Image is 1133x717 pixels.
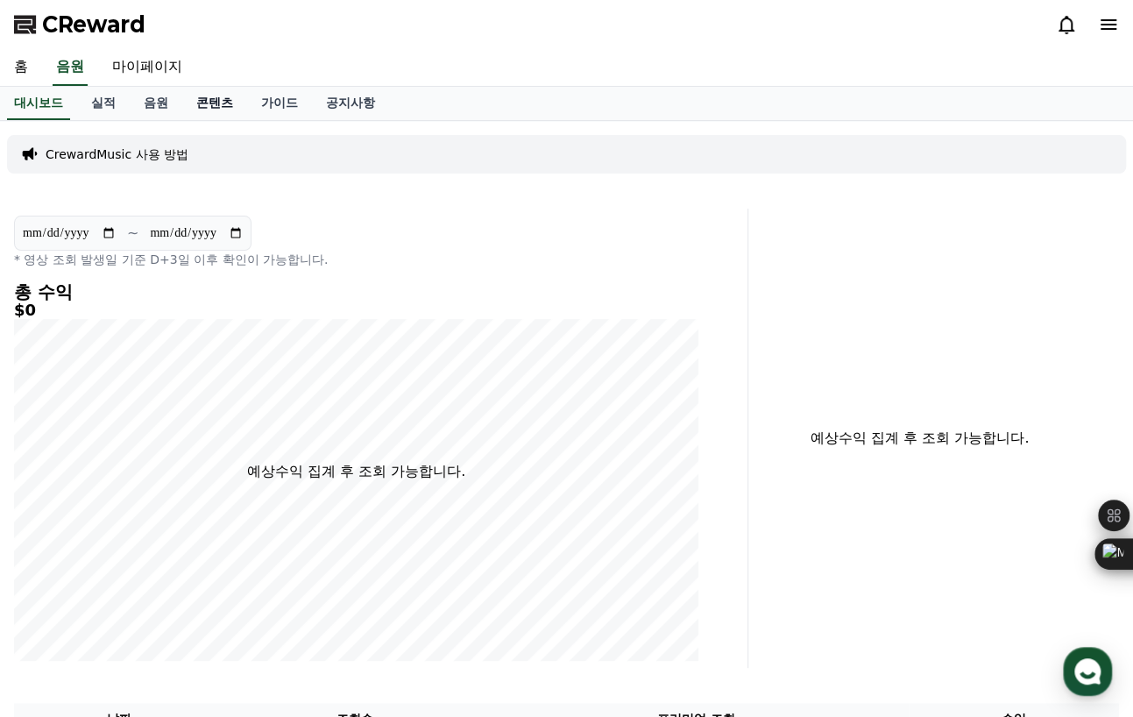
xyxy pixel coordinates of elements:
a: 대화 [116,556,226,600]
h4: 총 수익 [14,282,698,302]
span: CReward [42,11,145,39]
a: CReward [14,11,145,39]
span: 대화 [160,583,181,597]
a: CrewardMusic 사용 방법 [46,146,188,163]
p: 예상수익 집계 후 조회 가능합니다. [247,461,465,482]
a: 설정 [226,556,336,600]
a: 마이페이지 [98,49,196,86]
a: 공지사항 [312,87,389,120]
a: 음원 [53,49,88,86]
a: 홈 [5,556,116,600]
a: 콘텐츠 [182,87,247,120]
p: ~ [127,223,138,244]
a: 실적 [77,87,130,120]
a: 음원 [130,87,182,120]
p: * 영상 조회 발생일 기준 D+3일 이후 확인이 가능합니다. [14,251,698,268]
a: 가이드 [247,87,312,120]
span: 홈 [55,582,66,596]
a: 대시보드 [7,87,70,120]
p: 예상수익 집계 후 조회 가능합니다. [762,428,1077,449]
span: 설정 [271,582,292,596]
h5: $0 [14,302,698,319]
